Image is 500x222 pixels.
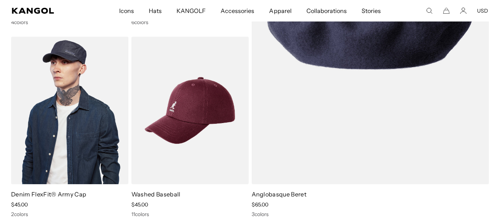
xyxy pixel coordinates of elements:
a: Anglobasque Beret [252,190,306,198]
div: 11 colors [131,211,249,218]
a: Denim FlexFit® Army Cap [11,190,86,198]
button: USD [477,7,488,14]
a: Washed Baseball [131,190,181,198]
div: 6 colors [131,19,249,26]
a: Account [460,7,467,14]
span: $65.00 [252,201,268,208]
img: Washed Baseball [131,37,249,184]
span: $45.00 [11,201,28,208]
span: $45.00 [131,201,148,208]
div: 4 colors [11,19,128,26]
img: Denim FlexFit® Army Cap [11,37,128,184]
div: 2 colors [11,211,128,218]
button: Cart [443,7,450,14]
a: Kangol [12,8,78,14]
summary: Search here [426,7,433,14]
div: 3 colors [252,211,489,218]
